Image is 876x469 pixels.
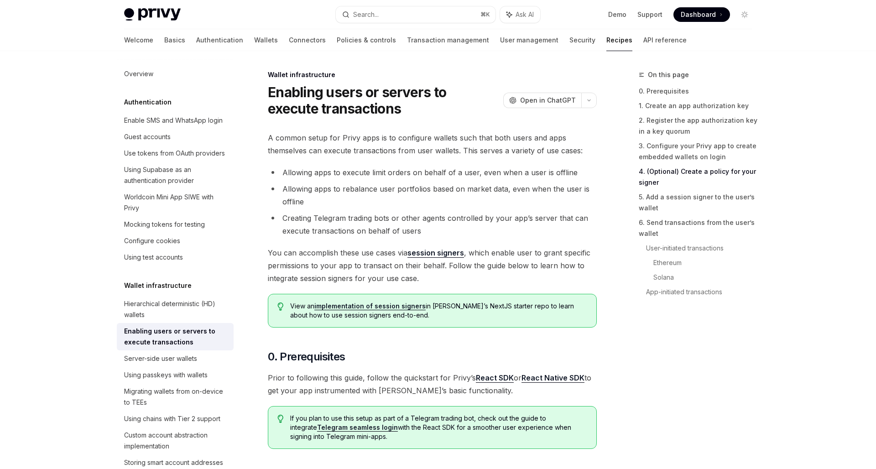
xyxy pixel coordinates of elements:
[639,190,759,215] a: 5. Add a session signer to the user’s wallet
[681,10,716,19] span: Dashboard
[639,215,759,241] a: 6. Send transactions from the user’s wallet
[569,29,595,51] a: Security
[639,139,759,164] a: 3. Configure your Privy app to create embedded wallets on login
[124,148,225,159] div: Use tokens from OAuth providers
[117,296,234,323] a: Hierarchical deterministic (HD) wallets
[648,69,689,80] span: On this page
[124,192,228,214] div: Worldcoin Mini App SIWE with Privy
[268,212,597,237] li: Creating Telegram trading bots or other agents controlled by your app’s server that can execute t...
[124,413,220,424] div: Using chains with Tier 2 support
[124,8,181,21] img: light logo
[164,29,185,51] a: Basics
[124,386,228,408] div: Migrating wallets from on-device to TEEs
[643,29,687,51] a: API reference
[500,6,540,23] button: Ask AI
[516,10,534,19] span: Ask AI
[337,29,396,51] a: Policies & controls
[290,414,587,441] span: If you plan to use this setup as part of a Telegram trading bot, check out the guide to integrate...
[124,353,197,364] div: Server-side user wallets
[639,164,759,190] a: 4. (Optional) Create a policy for your signer
[117,249,234,266] a: Using test accounts
[608,10,626,19] a: Demo
[289,29,326,51] a: Connectors
[124,97,172,108] h5: Authentication
[117,427,234,454] a: Custom account abstraction implementation
[117,189,234,216] a: Worldcoin Mini App SIWE with Privy
[673,7,730,22] a: Dashboard
[117,112,234,129] a: Enable SMS and WhatsApp login
[476,373,514,383] a: React SDK
[268,371,597,397] span: Prior to following this guide, follow the quickstart for Privy’s or to get your app instrumented ...
[317,423,398,432] a: Telegram seamless login
[737,7,752,22] button: Toggle dark mode
[336,6,495,23] button: Search...⌘K
[124,298,228,320] div: Hierarchical deterministic (HD) wallets
[480,11,490,18] span: ⌘ K
[117,66,234,82] a: Overview
[268,349,345,364] span: 0. Prerequisites
[196,29,243,51] a: Authentication
[117,383,234,411] a: Migrating wallets from on-device to TEEs
[124,164,228,186] div: Using Supabase as an authentication provider
[520,96,576,105] span: Open in ChatGPT
[117,233,234,249] a: Configure cookies
[124,235,180,246] div: Configure cookies
[124,457,223,468] div: Storing smart account addresses
[606,29,632,51] a: Recipes
[639,113,759,139] a: 2. Register the app authorization key in a key quorum
[314,302,426,310] a: implementation of session signers
[277,415,284,423] svg: Tip
[268,182,597,208] li: Allowing apps to rebalance user portfolios based on market data, even when the user is offline
[124,326,228,348] div: Enabling users or servers to execute transactions
[117,323,234,350] a: Enabling users or servers to execute transactions
[124,29,153,51] a: Welcome
[637,10,662,19] a: Support
[268,166,597,179] li: Allowing apps to execute limit orders on behalf of a user, even when a user is offline
[653,270,759,285] a: Solana
[277,302,284,311] svg: Tip
[117,162,234,189] a: Using Supabase as an authentication provider
[646,241,759,255] a: User-initiated transactions
[290,302,587,320] span: View an in [PERSON_NAME]’s NextJS starter repo to learn about how to use session signers end-to-end.
[268,84,500,117] h1: Enabling users or servers to execute transactions
[117,216,234,233] a: Mocking tokens for testing
[124,430,228,452] div: Custom account abstraction implementation
[124,115,223,126] div: Enable SMS and WhatsApp login
[639,84,759,99] a: 0. Prerequisites
[124,280,192,291] h5: Wallet infrastructure
[268,131,597,157] span: A common setup for Privy apps is to configure wallets such that both users and apps themselves ca...
[646,285,759,299] a: App-initiated transactions
[124,68,153,79] div: Overview
[124,370,208,380] div: Using passkeys with wallets
[117,411,234,427] a: Using chains with Tier 2 support
[503,93,581,108] button: Open in ChatGPT
[117,145,234,162] a: Use tokens from OAuth providers
[124,131,171,142] div: Guest accounts
[124,252,183,263] div: Using test accounts
[407,248,464,258] a: session signers
[653,255,759,270] a: Ethereum
[124,219,205,230] div: Mocking tokens for testing
[353,9,379,20] div: Search...
[117,129,234,145] a: Guest accounts
[268,70,597,79] div: Wallet infrastructure
[521,373,584,383] a: React Native SDK
[254,29,278,51] a: Wallets
[117,350,234,367] a: Server-side user wallets
[268,246,597,285] span: You can accomplish these use cases via , which enable user to grant specific permissions to your ...
[639,99,759,113] a: 1. Create an app authorization key
[407,29,489,51] a: Transaction management
[500,29,558,51] a: User management
[117,367,234,383] a: Using passkeys with wallets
